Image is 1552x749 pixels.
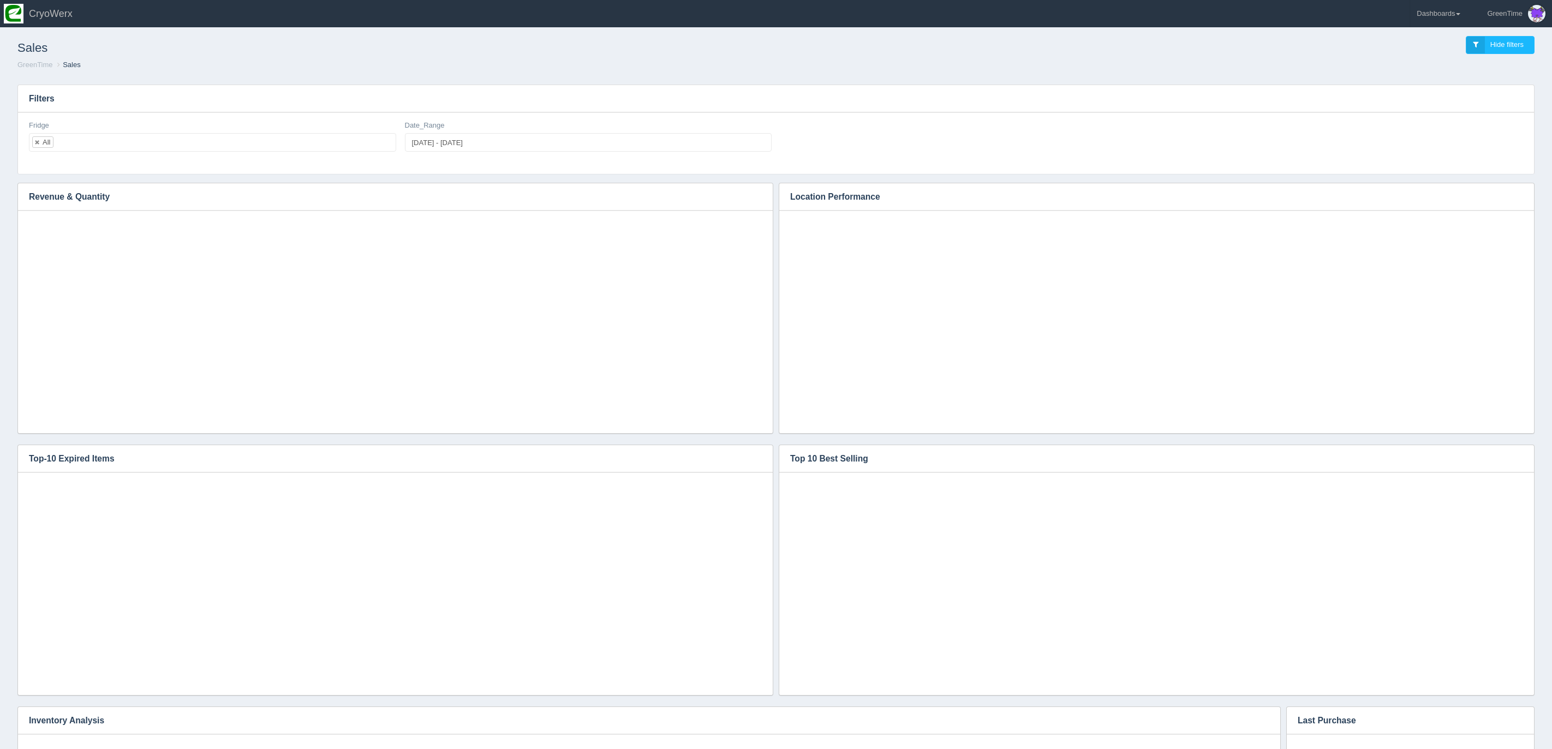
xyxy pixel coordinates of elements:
h3: Filters [18,85,1534,112]
img: so2zg2bv3y2ub16hxtjr.png [4,4,23,23]
img: Profile Picture [1528,5,1545,22]
label: Fridge [29,121,49,131]
h3: Inventory Analysis [18,707,1264,734]
div: GreenTime [1487,3,1523,25]
a: Hide filters [1466,36,1535,54]
h3: Location Performance [779,183,1518,211]
h1: Sales [17,36,776,60]
div: All [43,139,50,146]
span: CryoWerx [29,8,73,19]
span: Hide filters [1490,40,1524,49]
a: GreenTime [17,61,53,69]
h3: Top 10 Best Selling [779,445,1518,472]
h3: Revenue & Quantity [18,183,756,211]
h3: Last Purchase [1287,707,1518,734]
h3: Top-10 Expired Items [18,445,756,472]
li: Sales [55,60,81,70]
label: Date_Range [405,121,445,131]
